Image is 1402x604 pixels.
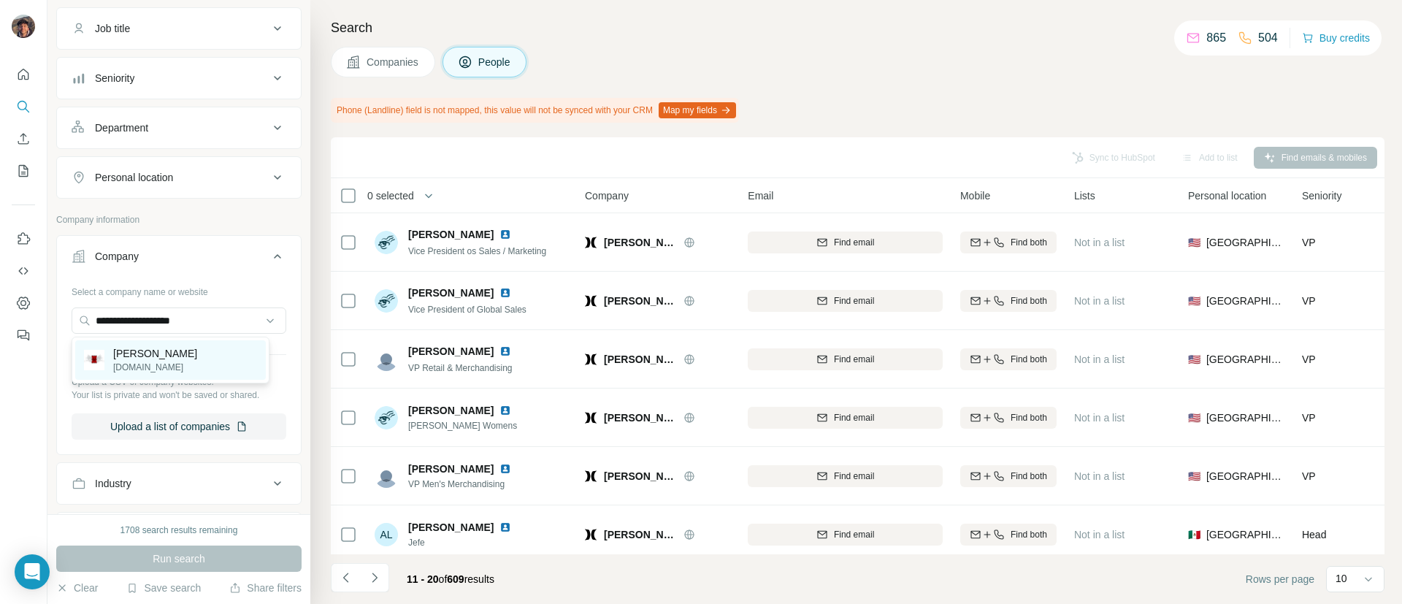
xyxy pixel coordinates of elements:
[960,407,1057,429] button: Find both
[1188,527,1200,542] span: 🇲🇽
[113,361,197,374] p: [DOMAIN_NAME]
[748,524,943,546] button: Find email
[72,389,286,402] p: Your list is private and won't be saved or shared.
[375,231,398,254] img: Avatar
[1074,470,1125,482] span: Not in a list
[408,286,494,300] span: [PERSON_NAME]
[1302,237,1316,248] span: VP
[1188,469,1200,483] span: 🇺🇸
[1011,353,1047,366] span: Find both
[95,249,139,264] div: Company
[408,227,494,242] span: [PERSON_NAME]
[12,158,35,184] button: My lists
[95,170,173,185] div: Personal location
[367,188,414,203] span: 0 selected
[95,21,130,36] div: Job title
[408,363,513,373] span: VP Retail & Merchandising
[1074,412,1125,424] span: Not in a list
[1011,470,1047,483] span: Find both
[834,236,874,249] span: Find email
[1302,28,1370,48] button: Buy credits
[499,405,511,416] img: LinkedIn logo
[57,466,301,501] button: Industry
[834,353,874,366] span: Find email
[1074,529,1125,540] span: Not in a list
[331,18,1384,38] h4: Search
[1206,235,1284,250] span: [GEOGRAPHIC_DATA]
[499,287,511,299] img: LinkedIn logo
[408,478,517,491] span: VP Men's Merchandising
[960,524,1057,546] button: Find both
[1302,353,1316,365] span: VP
[960,465,1057,487] button: Find both
[1302,412,1316,424] span: VP
[447,573,464,585] span: 609
[126,581,201,595] button: Save search
[604,235,676,250] span: [PERSON_NAME]
[478,55,512,69] span: People
[57,61,301,96] button: Seniority
[331,98,739,123] div: Phone (Landline) field is not mapped, this value will not be synced with your CRM
[1074,188,1095,203] span: Lists
[748,407,943,429] button: Find email
[57,110,301,145] button: Department
[95,476,131,491] div: Industry
[1011,294,1047,307] span: Find both
[1074,237,1125,248] span: Not in a list
[604,527,676,542] span: [PERSON_NAME]
[748,232,943,253] button: Find email
[960,232,1057,253] button: Find both
[604,469,676,483] span: [PERSON_NAME]
[1206,29,1226,47] p: 865
[748,348,943,370] button: Find email
[1302,295,1316,307] span: VP
[585,295,597,307] img: Logo of Hurley
[585,412,597,424] img: Logo of Hurley
[12,258,35,284] button: Use Surfe API
[499,229,511,240] img: LinkedIn logo
[585,188,629,203] span: Company
[408,246,546,256] span: Vice President os Sales / Marketing
[375,523,398,546] div: AL
[499,463,511,475] img: LinkedIn logo
[1074,353,1125,365] span: Not in a list
[748,465,943,487] button: Find email
[604,410,676,425] span: [PERSON_NAME]
[1336,571,1347,586] p: 10
[57,160,301,195] button: Personal location
[408,419,517,432] span: [PERSON_NAME] Womens
[659,102,736,118] button: Map my fields
[439,573,448,585] span: of
[407,573,439,585] span: 11 - 20
[748,290,943,312] button: Find email
[375,289,398,313] img: Avatar
[72,413,286,440] button: Upload a list of companies
[408,344,494,359] span: [PERSON_NAME]
[1188,294,1200,308] span: 🇺🇸
[120,524,238,537] div: 1708 search results remaining
[12,126,35,152] button: Enrich CSV
[499,345,511,357] img: LinkedIn logo
[375,465,398,488] img: Avatar
[72,280,286,299] div: Select a company name or website
[408,520,494,535] span: [PERSON_NAME]
[960,348,1057,370] button: Find both
[1302,188,1341,203] span: Seniority
[1011,236,1047,249] span: Find both
[12,226,35,252] button: Use Surfe on LinkedIn
[408,536,517,549] span: Jefe
[1011,411,1047,424] span: Find both
[834,294,874,307] span: Find email
[375,406,398,429] img: Avatar
[1188,410,1200,425] span: 🇺🇸
[960,290,1057,312] button: Find both
[57,239,301,280] button: Company
[84,350,104,370] img: Malanski
[1011,528,1047,541] span: Find both
[408,305,526,315] span: Vice President of Global Sales
[1188,188,1266,203] span: Personal location
[331,563,360,592] button: Navigate to previous page
[1258,29,1278,47] p: 504
[1206,294,1284,308] span: [GEOGRAPHIC_DATA]
[95,71,134,85] div: Seniority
